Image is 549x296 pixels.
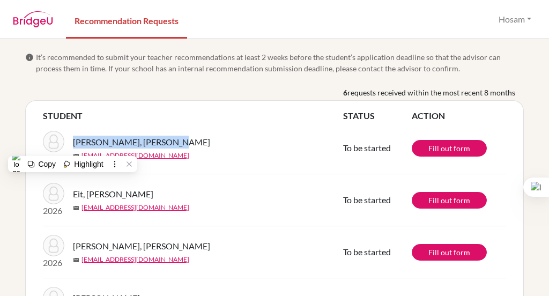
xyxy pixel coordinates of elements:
[25,53,34,62] span: info
[43,235,64,256] img: Al Darmaki, Mohamed Saif
[43,131,64,152] img: Al Darmaki, Mohamed Saif
[73,136,210,149] span: [PERSON_NAME], [PERSON_NAME]
[81,151,189,160] a: [EMAIL_ADDRESS][DOMAIN_NAME]
[13,11,53,27] img: BridgeU logo
[347,87,515,98] span: requests received within the most recent 8 months
[43,183,64,204] img: Eit, Lyn
[66,2,187,39] a: Recommendation Requests
[81,255,189,264] a: [EMAIL_ADDRESS][DOMAIN_NAME]
[81,203,189,212] a: [EMAIL_ADDRESS][DOMAIN_NAME]
[73,153,79,159] span: mail
[343,247,391,257] span: To be started
[343,195,391,205] span: To be started
[412,244,487,261] a: Fill out form
[412,140,487,157] a: Fill out form
[43,256,64,269] p: 2026
[73,188,153,201] span: Eit, [PERSON_NAME]
[73,240,210,253] span: [PERSON_NAME], [PERSON_NAME]
[36,51,524,74] span: It’s recommended to submit your teacher recommendations at least 2 weeks before the student’s app...
[412,192,487,209] a: Fill out form
[43,109,343,122] th: STUDENT
[73,205,79,211] span: mail
[343,109,412,122] th: STATUS
[43,204,64,217] p: 2026
[43,152,64,165] p: 2026
[343,143,391,153] span: To be started
[412,109,506,122] th: ACTION
[494,9,536,29] button: Hosam
[73,257,79,263] span: mail
[343,87,347,98] b: 6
